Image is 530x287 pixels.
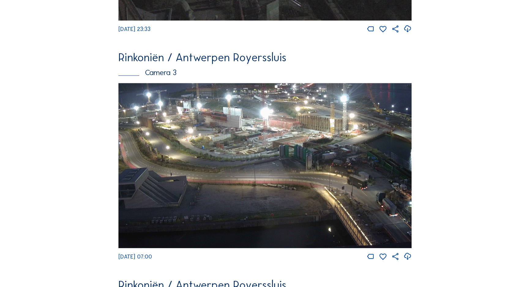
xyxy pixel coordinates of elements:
[118,83,412,248] img: Image
[118,253,152,260] span: [DATE] 07:00
[118,52,412,63] div: Rinkoniën / Antwerpen Royerssluis
[118,69,412,77] div: Camera 3
[118,26,151,32] span: [DATE] 23:33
